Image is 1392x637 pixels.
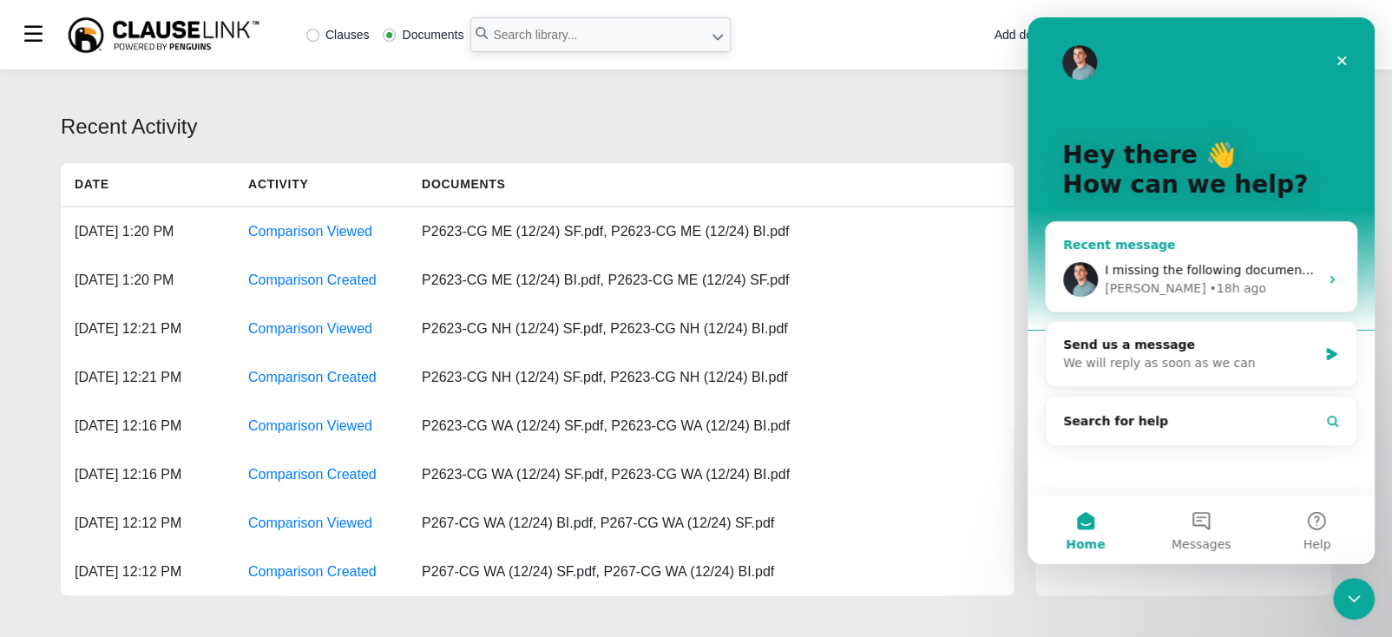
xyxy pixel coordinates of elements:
button: Help [232,477,347,547]
button: Search for help [25,386,322,421]
label: Documents [383,29,463,41]
a: Comparison Created [248,564,377,579]
a: Comparison Created [248,370,377,384]
h5: Date [61,163,234,206]
h5: Activity [234,163,408,206]
span: Messages [144,521,204,533]
h5: Documents [408,163,755,206]
img: ClauseLink [66,16,261,55]
a: Comparison Viewed [248,418,372,433]
div: P2623-CG NH (12/24) SF.pdf, P2623-CG NH (12/24) BI.pdf [408,353,802,402]
div: P2623-CG ME (12/24) SF.pdf, P2623-CG ME (12/24) BI.pdf [408,207,803,256]
div: [DATE] 12:21 PM [61,353,234,402]
div: P2623-CG ME (12/24) BI.pdf, P2623-CG ME (12/24) SF.pdf [408,256,803,305]
div: P2623-CG WA (12/24) SF.pdf, P2623-CG WA (12/24) BI.pdf [408,402,804,450]
div: [DATE] 12:16 PM [61,402,234,450]
a: Comparison Viewed [248,321,372,336]
div: We will reply as soon as we can [36,337,290,355]
input: Search library... [470,17,731,52]
div: Recent Activity [61,111,1331,142]
span: Search for help [36,395,141,413]
div: • 18h ago [181,262,238,280]
div: [DATE] 12:21 PM [61,305,234,353]
div: [DATE] 12:12 PM [61,499,234,548]
div: P267-CG WA (12/24) SF.pdf, P267-CG WA (12/24) BI.pdf [408,548,788,596]
iframe: Intercom live chat [1333,578,1375,620]
div: [DATE] 12:12 PM [61,548,234,596]
div: P2623-CG NH (12/24) SF.pdf, P2623-CG NH (12/24) BI.pdf [408,305,802,353]
a: Comparison Viewed [248,516,372,530]
span: Home [38,521,77,533]
span: Help [275,521,303,533]
a: Comparison Viewed [248,224,372,239]
a: Comparison Created [248,467,377,482]
a: Comparison Created [248,273,377,287]
div: Send us a messageWe will reply as soon as we can [17,304,330,370]
div: [DATE] 1:20 PM [61,207,234,256]
label: Clauses [306,29,370,41]
div: Send us a message [36,318,290,337]
div: [DATE] 12:16 PM [61,450,234,499]
div: Add document [994,26,1072,44]
button: Messages [115,477,231,547]
div: [DATE] 1:20 PM [61,256,234,305]
div: P267-CG WA (12/24) BI.pdf, P267-CG WA (12/24) SF.pdf [408,499,788,548]
div: P2623-CG WA (12/24) SF.pdf, P2623-CG WA (12/24) BI.pdf [408,450,804,499]
div: [PERSON_NAME] [77,262,178,280]
iframe: Intercom live chat [1028,17,1375,564]
div: Close [299,28,330,59]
